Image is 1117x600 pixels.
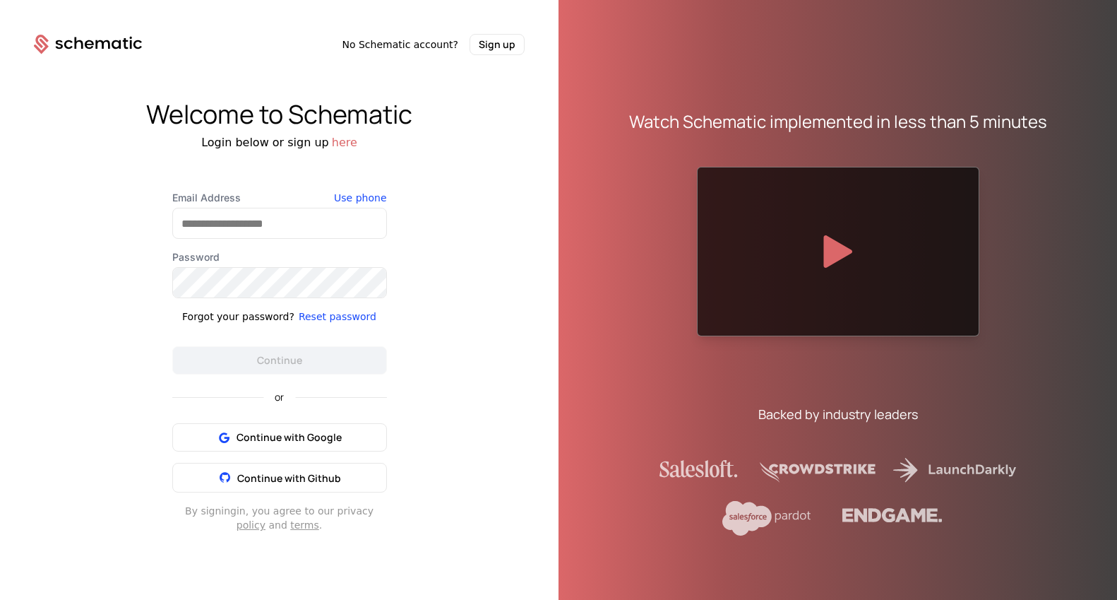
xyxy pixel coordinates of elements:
[172,346,387,375] button: Continue
[629,110,1047,133] div: Watch Schematic implemented in less than 5 minutes
[182,310,294,324] div: Forgot your password?
[334,191,386,205] button: Use phone
[299,310,376,324] button: Reset password
[342,37,458,52] span: No Schematic account?
[263,392,295,402] span: or
[470,34,525,55] button: Sign up
[237,519,265,531] a: policy
[290,519,319,531] a: terms
[237,430,342,445] span: Continue with Google
[172,250,387,264] label: Password
[332,134,357,151] button: here
[172,463,387,493] button: Continue with Github
[172,423,387,452] button: Continue with Google
[758,404,918,424] div: Backed by industry leaders
[172,504,387,532] div: By signing in , you agree to our privacy and .
[237,471,341,485] span: Continue with Github
[172,191,387,205] label: Email Address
